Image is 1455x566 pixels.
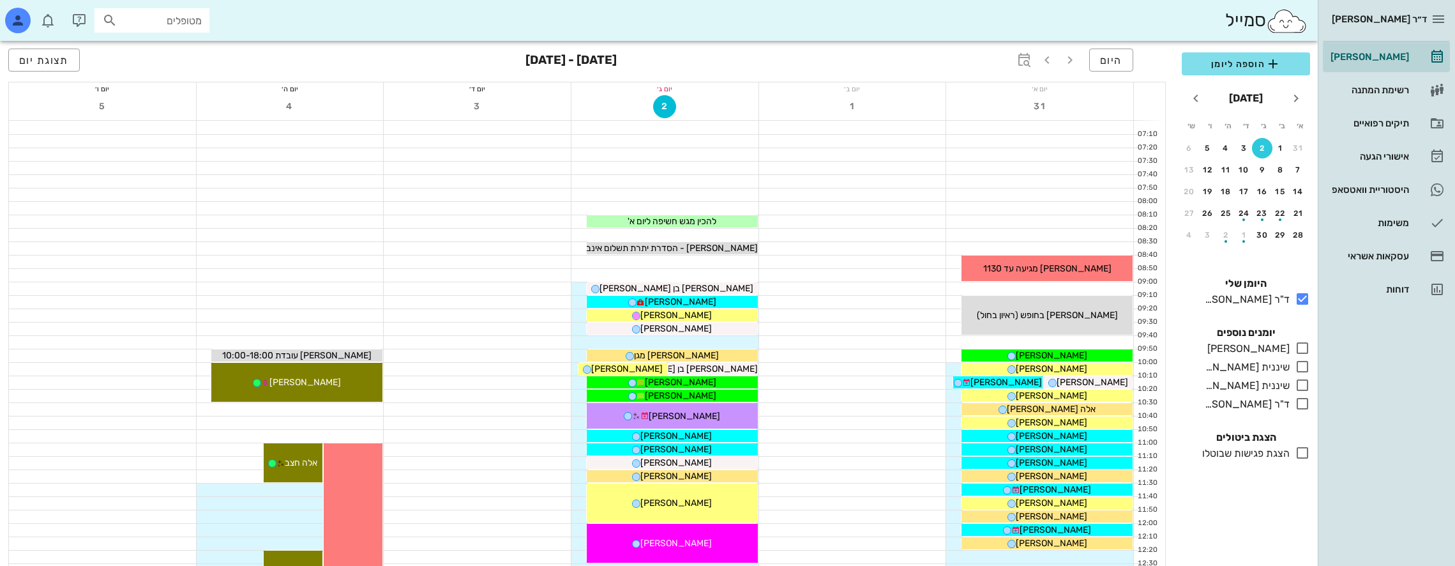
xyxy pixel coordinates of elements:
[1134,303,1160,314] div: 09:20
[1179,203,1200,224] button: 27
[1198,165,1218,174] div: 12
[634,350,719,361] span: [PERSON_NAME] מגן
[1134,223,1160,234] div: 08:20
[1323,174,1450,205] a: היסטוריית וואטסאפ
[384,82,571,95] div: יום ד׳
[1323,274,1450,305] a: דוחות
[1134,236,1160,247] div: 08:30
[591,363,663,374] span: [PERSON_NAME]
[640,471,712,482] span: [PERSON_NAME]
[1134,451,1160,462] div: 11:10
[91,101,114,112] span: 5
[1007,404,1096,415] span: אלה [PERSON_NAME]
[1134,277,1160,287] div: 09:00
[1225,7,1308,34] div: סמייל
[1216,225,1236,245] button: 2
[1198,203,1218,224] button: 26
[604,363,758,374] span: [PERSON_NAME] בן [PERSON_NAME]
[1134,263,1160,274] div: 08:50
[640,310,712,321] span: [PERSON_NAME]
[1179,138,1200,158] button: 6
[1328,118,1409,128] div: תיקים רפואיים
[1292,115,1309,137] th: א׳
[645,377,716,388] span: [PERSON_NAME]
[1288,160,1309,180] button: 7
[1252,165,1272,174] div: 9
[1134,317,1160,328] div: 09:30
[91,95,114,118] button: 5
[1016,350,1087,361] span: [PERSON_NAME]
[1288,181,1309,202] button: 14
[1234,181,1255,202] button: 17
[1288,144,1309,153] div: 31
[1234,165,1255,174] div: 10
[1288,187,1309,196] div: 14
[1288,231,1309,240] div: 28
[1016,431,1087,441] span: [PERSON_NAME]
[1323,208,1450,238] a: משימות
[1274,115,1290,137] th: ב׳
[197,82,384,95] div: יום ה׳
[1252,231,1272,240] div: 30
[1134,438,1160,448] div: 11:00
[1179,209,1200,218] div: 27
[1016,471,1087,482] span: [PERSON_NAME]
[1020,484,1091,495] span: [PERSON_NAME]
[640,538,712,549] span: [PERSON_NAME]
[1200,360,1290,375] div: שיננית [PERSON_NAME]
[1182,325,1310,340] h4: יומנים נוספים
[1134,142,1160,153] div: 07:20
[1234,231,1255,240] div: 1
[1198,160,1218,180] button: 12
[1216,181,1236,202] button: 18
[645,296,716,307] span: [PERSON_NAME]
[1179,181,1200,202] button: 20
[1134,129,1160,140] div: 07:10
[1198,225,1218,245] button: 3
[1270,225,1291,245] button: 29
[1134,411,1160,422] div: 10:40
[1057,377,1128,388] span: [PERSON_NAME]
[1198,209,1218,218] div: 26
[1134,532,1160,542] div: 12:10
[1256,115,1272,137] th: ג׳
[1332,13,1427,25] span: ד״ר [PERSON_NAME]
[1270,144,1291,153] div: 1
[1016,444,1087,455] span: [PERSON_NAME]
[1202,341,1290,356] div: [PERSON_NAME]
[1328,251,1409,261] div: עסקאות אשראי
[1134,505,1160,516] div: 11:50
[1134,478,1160,489] div: 11:30
[1270,231,1291,240] div: 29
[1323,241,1450,272] a: עסקאות אשראי
[1328,52,1409,62] div: [PERSON_NAME]
[1224,86,1268,111] button: [DATE]
[1237,115,1254,137] th: ד׳
[1216,203,1236,224] button: 25
[1288,225,1309,245] button: 28
[1252,160,1272,180] button: 9
[1029,95,1052,118] button: 31
[1288,138,1309,158] button: 31
[1134,518,1160,529] div: 12:00
[1234,160,1255,180] button: 10
[1234,138,1255,158] button: 3
[1134,491,1160,502] div: 11:40
[1328,218,1409,228] div: משימות
[1328,151,1409,162] div: אישורי הגעה
[1134,169,1160,180] div: 07:40
[1288,203,1309,224] button: 21
[1183,115,1200,137] th: ש׳
[1266,8,1308,34] img: SmileCloud logo
[1270,181,1291,202] button: 15
[1182,276,1310,291] h4: היומן שלי
[654,101,675,112] span: 2
[977,310,1118,321] span: [PERSON_NAME] בחופש (ראיון בחול)
[285,457,317,468] span: אלה חצב
[1134,210,1160,220] div: 08:10
[1270,203,1291,224] button: 22
[9,82,196,95] div: יום ו׳
[586,243,758,254] span: [PERSON_NAME] - הסדרת יתרת תשלום אינב
[1219,115,1236,137] th: ה׳
[1179,187,1200,196] div: 20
